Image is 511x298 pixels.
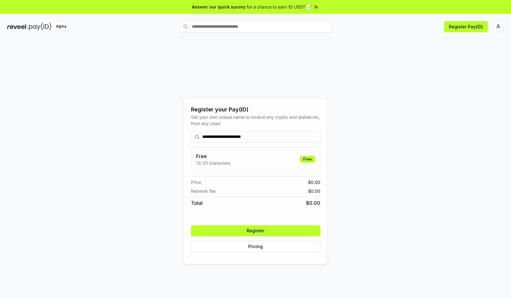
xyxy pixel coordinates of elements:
span: for a chance to earn 10 USDT 📝 [247,4,312,10]
img: pay_id [29,23,51,30]
button: Pricing [191,241,320,252]
button: Register [191,225,320,236]
span: $ 0.00 [306,199,320,207]
span: Price [191,179,201,185]
span: $ 0.00 [308,188,320,194]
p: 13-25 characters [196,160,230,166]
h3: Free [196,153,230,160]
div: Register your Pay(ID) [191,105,320,114]
div: Alpha [53,23,70,30]
button: Register Pay(ID) [444,21,488,32]
div: Free [300,156,315,163]
img: reveel_dark [7,23,28,30]
span: Network fee [191,188,216,194]
span: Answer our quick survey [192,4,245,10]
div: Get your own unique name to receive any crypto and stablecoin, from any chain [191,114,320,127]
span: $ 0.00 [308,179,320,185]
span: Total [191,199,203,207]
